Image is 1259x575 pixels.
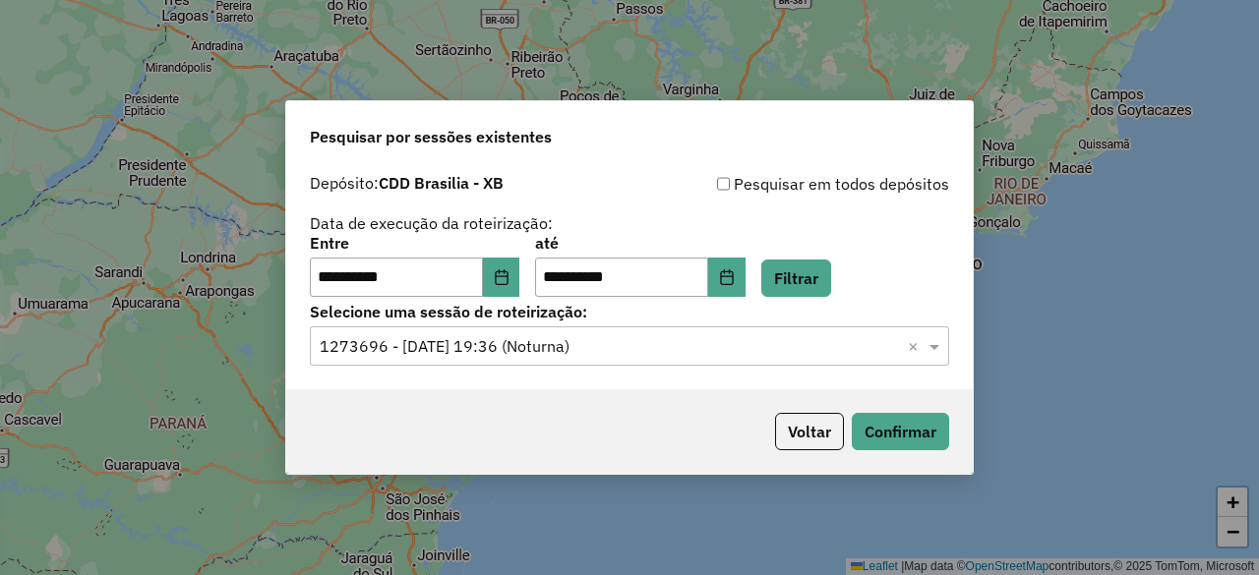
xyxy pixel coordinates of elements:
[708,258,746,297] button: Choose Date
[310,211,553,235] label: Data de execução da roteirização:
[852,413,949,450] button: Confirmar
[629,172,949,196] div: Pesquisar em todos depósitos
[310,231,519,255] label: Entre
[535,231,745,255] label: até
[761,259,831,297] button: Filtrar
[310,300,949,323] label: Selecione uma sessão de roteirização:
[775,413,844,450] button: Voltar
[310,171,504,195] label: Depósito:
[908,334,925,358] span: Clear all
[379,173,504,193] strong: CDD Brasilia - XB
[483,258,520,297] button: Choose Date
[310,125,552,148] span: Pesquisar por sessões existentes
